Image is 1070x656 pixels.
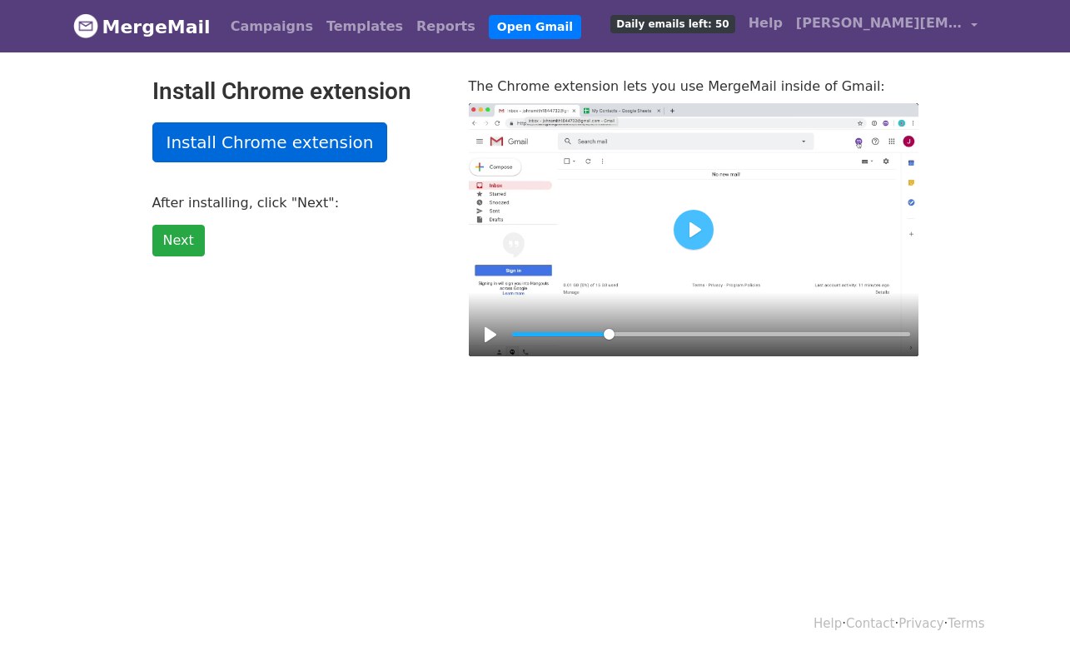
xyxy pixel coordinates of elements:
[987,576,1070,656] iframe: Chat Widget
[674,210,714,250] button: Play
[152,225,205,256] a: Next
[742,7,789,40] a: Help
[898,616,943,631] a: Privacy
[814,616,842,631] a: Help
[846,616,894,631] a: Contact
[789,7,984,46] a: [PERSON_NAME][EMAIL_ADDRESS][DOMAIN_NAME]
[152,122,388,162] a: Install Chrome extension
[73,13,98,38] img: MergeMail logo
[948,616,984,631] a: Terms
[152,194,444,211] p: After installing, click "Next":
[604,7,741,40] a: Daily emails left: 50
[73,9,211,44] a: MergeMail
[512,326,910,342] input: Seek
[477,321,504,348] button: Play
[320,10,410,43] a: Templates
[610,15,734,33] span: Daily emails left: 50
[489,15,581,39] a: Open Gmail
[796,13,963,33] span: [PERSON_NAME][EMAIL_ADDRESS][DOMAIN_NAME]
[469,77,918,95] p: The Chrome extension lets you use MergeMail inside of Gmail:
[410,10,482,43] a: Reports
[224,10,320,43] a: Campaigns
[152,77,444,106] h2: Install Chrome extension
